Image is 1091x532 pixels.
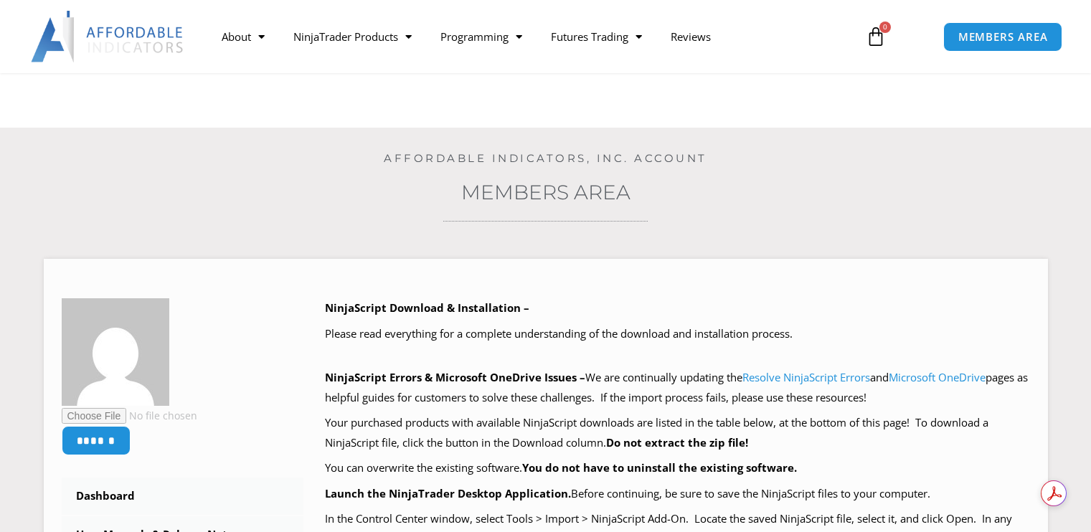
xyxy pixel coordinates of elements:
b: You do not have to uninstall the existing software. [522,460,797,475]
a: MEMBERS AREA [943,22,1063,52]
p: We are continually updating the and pages as helpful guides for customers to solve these challeng... [325,368,1030,408]
a: Affordable Indicators, Inc. Account [384,151,707,165]
a: 0 [844,16,907,57]
img: f08084aa5a7cbd9834b31b6856170b2b7caec63af3f91b94bbda94718cdeb29c [62,298,169,406]
span: 0 [879,22,891,33]
a: Members Area [461,180,630,204]
a: Futures Trading [537,20,656,53]
a: Microsoft OneDrive [889,370,986,384]
a: NinjaTrader Products [279,20,426,53]
a: Programming [426,20,537,53]
a: About [207,20,279,53]
img: LogoAI | Affordable Indicators – NinjaTrader [31,11,185,62]
a: Dashboard [62,478,304,515]
p: You can overwrite the existing software. [325,458,1030,478]
b: NinjaScript Download & Installation – [325,300,529,315]
a: Reviews [656,20,725,53]
p: Before continuing, be sure to save the NinjaScript files to your computer. [325,484,1030,504]
b: NinjaScript Errors & Microsoft OneDrive Issues – [325,370,585,384]
b: Do not extract the zip file! [606,435,748,450]
p: Your purchased products with available NinjaScript downloads are listed in the table below, at th... [325,413,1030,453]
nav: Menu [207,20,851,53]
span: MEMBERS AREA [958,32,1048,42]
p: Please read everything for a complete understanding of the download and installation process. [325,324,1030,344]
b: Launch the NinjaTrader Desktop Application. [325,486,571,500]
a: Resolve NinjaScript Errors [742,370,870,384]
